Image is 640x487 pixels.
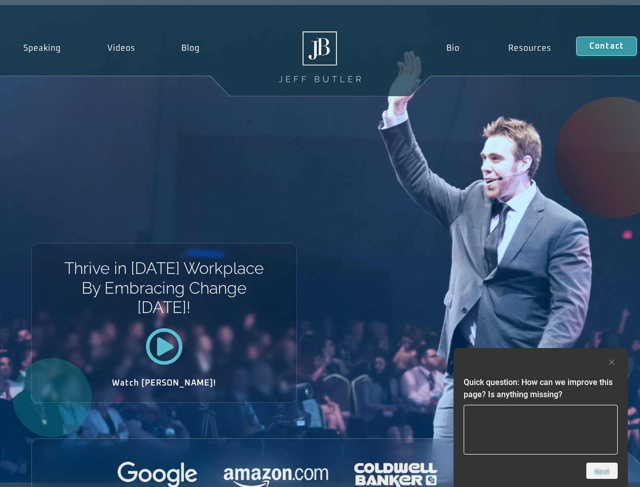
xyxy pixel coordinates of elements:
[464,356,618,479] div: Quick question: How can we improve this page? Is anything missing?
[84,37,159,60] a: Videos
[158,37,223,60] a: Blog
[422,37,484,60] a: Bio
[586,463,618,479] button: Next question
[464,405,618,455] textarea: Quick question: How can we improve this page? Is anything missing?
[576,37,637,56] a: Contact
[464,376,618,401] h2: Quick question: How can we improve this page? Is anything missing?
[67,379,261,387] h2: Watch [PERSON_NAME]!
[589,42,624,50] span: Contact
[422,37,576,60] nav: Menu
[63,259,265,317] h1: Thrive in [DATE] Workplace By Embracing Change [DATE]!
[606,356,618,368] button: Hide survey
[484,37,576,60] a: Resources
